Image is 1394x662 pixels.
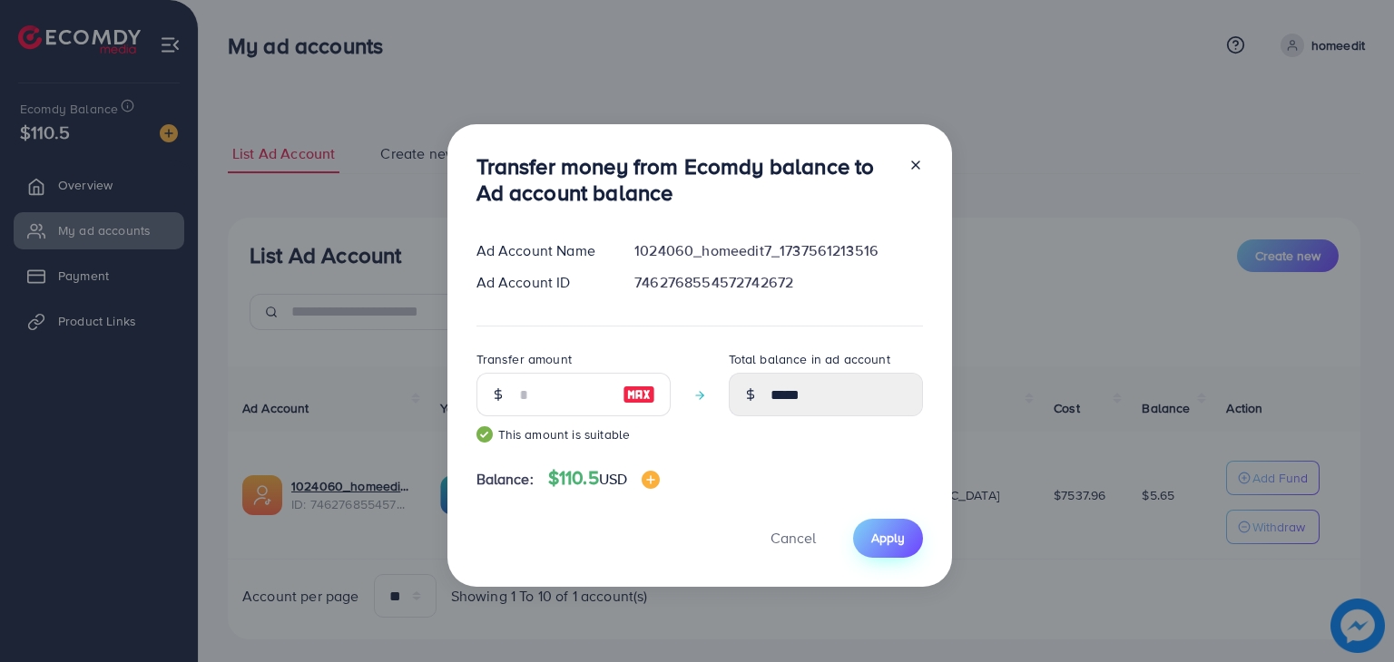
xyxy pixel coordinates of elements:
img: image [623,384,655,405]
div: 7462768554572742672 [620,272,937,293]
h3: Transfer money from Ecomdy balance to Ad account balance [476,153,894,206]
span: Apply [871,529,905,547]
label: Transfer amount [476,350,572,368]
span: Balance: [476,469,534,490]
span: Cancel [771,528,816,548]
img: guide [476,426,493,443]
div: Ad Account Name [462,240,621,261]
div: 1024060_homeedit7_1737561213516 [620,240,937,261]
small: This amount is suitable [476,425,671,443]
button: Apply [853,519,923,558]
img: image [642,471,660,489]
label: Total balance in ad account [729,350,890,368]
div: Ad Account ID [462,272,621,293]
button: Cancel [748,519,839,558]
h4: $110.5 [548,467,660,490]
span: USD [599,469,627,489]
